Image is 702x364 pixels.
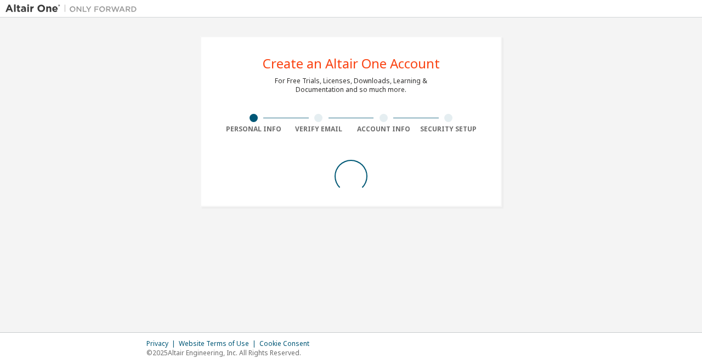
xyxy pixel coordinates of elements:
div: Security Setup [416,125,482,134]
div: Website Terms of Use [179,339,259,348]
div: Cookie Consent [259,339,316,348]
div: Create an Altair One Account [263,57,440,70]
div: Privacy [146,339,179,348]
div: Verify Email [286,125,352,134]
div: For Free Trials, Licenses, Downloads, Learning & Documentation and so much more. [275,77,427,94]
img: Altair One [5,3,143,14]
div: Account Info [351,125,416,134]
div: Personal Info [221,125,286,134]
p: © 2025 Altair Engineering, Inc. All Rights Reserved. [146,348,316,357]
